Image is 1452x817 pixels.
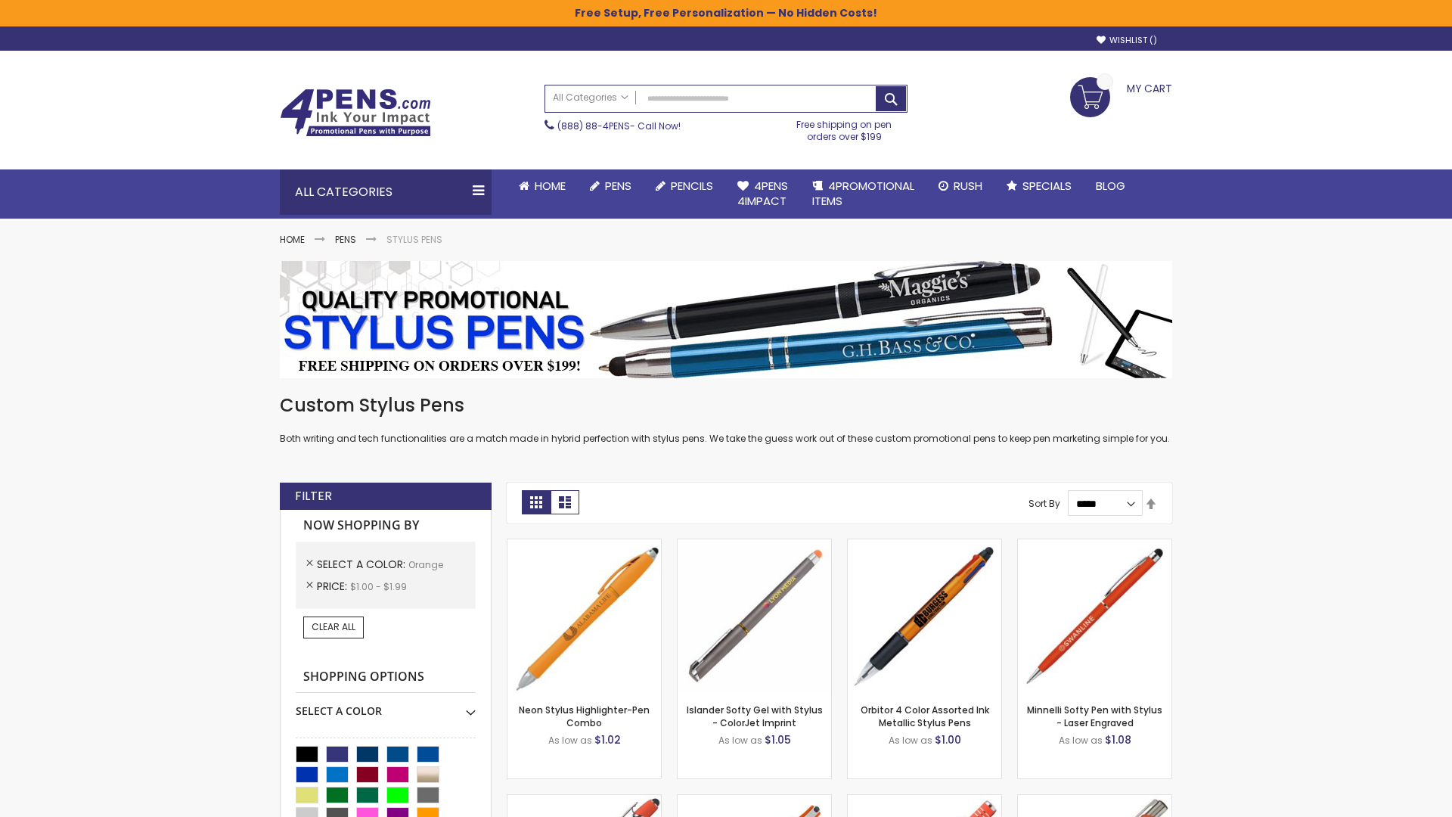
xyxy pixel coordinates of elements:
[848,794,1001,807] a: Marin Softy Pen with Stylus - Laser Engraved-Orange
[317,579,350,594] span: Price
[519,704,650,728] a: Neon Stylus Highlighter-Pen Combo
[1059,734,1103,747] span: As low as
[507,539,661,693] img: Neon Stylus Highlighter-Pen Combo-Orange
[296,661,476,694] strong: Shopping Options
[507,794,661,807] a: 4P-MS8B-Orange
[725,169,800,219] a: 4Pens4impact
[605,178,631,194] span: Pens
[678,539,831,693] img: Islander Softy Gel with Stylus - ColorJet Imprint-Orange
[687,704,823,728] a: Islander Softy Gel with Stylus - ColorJet Imprint
[548,734,592,747] span: As low as
[303,617,364,638] a: Clear All
[800,169,926,219] a: 4PROMOTIONALITEMS
[954,178,982,194] span: Rush
[295,488,332,505] strong: Filter
[812,178,914,209] span: 4PROMOTIONAL ITEMS
[1018,794,1171,807] a: Tres-Chic Softy Brights with Stylus Pen - Laser-Orange
[386,233,442,246] strong: Stylus Pens
[848,539,1001,551] a: Orbitor 4 Color Assorted Ink Metallic Stylus Pens-Orange
[408,558,443,571] span: Orange
[861,704,989,728] a: Orbitor 4 Color Assorted Ink Metallic Stylus Pens
[926,169,994,203] a: Rush
[522,490,551,514] strong: Grid
[296,693,476,719] div: Select A Color
[1027,704,1162,728] a: Minnelli Softy Pen with Stylus - Laser Engraved
[280,393,1172,418] h1: Custom Stylus Pens
[1097,35,1157,46] a: Wishlist
[889,734,932,747] span: As low as
[507,169,578,203] a: Home
[280,393,1172,446] div: Both writing and tech functionalities are a match made in hybrid perfection with stylus pens. We ...
[578,169,644,203] a: Pens
[280,261,1172,378] img: Stylus Pens
[1018,539,1171,693] img: Minnelli Softy Pen with Stylus - Laser Engraved-Orange
[507,539,661,551] a: Neon Stylus Highlighter-Pen Combo-Orange
[335,233,356,246] a: Pens
[671,178,713,194] span: Pencils
[296,510,476,542] strong: Now Shopping by
[535,178,566,194] span: Home
[280,169,492,215] div: All Categories
[317,557,408,572] span: Select A Color
[935,732,961,747] span: $1.00
[280,89,431,137] img: 4Pens Custom Pens and Promotional Products
[644,169,725,203] a: Pencils
[678,539,831,551] a: Islander Softy Gel with Stylus - ColorJet Imprint-Orange
[1028,497,1060,510] label: Sort By
[994,169,1084,203] a: Specials
[718,734,762,747] span: As low as
[280,233,305,246] a: Home
[545,85,636,110] a: All Categories
[765,732,791,747] span: $1.05
[557,120,630,132] a: (888) 88-4PENS
[557,120,681,132] span: - Call Now!
[781,113,908,143] div: Free shipping on pen orders over $199
[594,732,621,747] span: $1.02
[1022,178,1072,194] span: Specials
[312,620,355,633] span: Clear All
[737,178,788,209] span: 4Pens 4impact
[678,794,831,807] a: Avendale Velvet Touch Stylus Gel Pen-Orange
[1096,178,1125,194] span: Blog
[1105,732,1131,747] span: $1.08
[553,92,628,104] span: All Categories
[350,580,407,593] span: $1.00 - $1.99
[1084,169,1137,203] a: Blog
[1018,539,1171,551] a: Minnelli Softy Pen with Stylus - Laser Engraved-Orange
[848,539,1001,693] img: Orbitor 4 Color Assorted Ink Metallic Stylus Pens-Orange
